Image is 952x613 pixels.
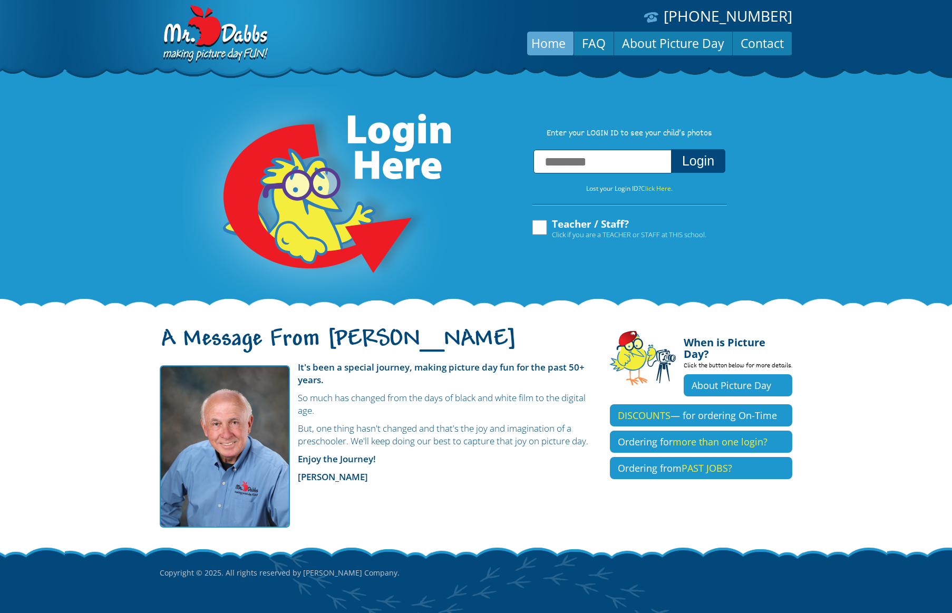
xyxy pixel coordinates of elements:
[160,335,594,357] h1: A Message From [PERSON_NAME]
[531,219,706,239] label: Teacher / Staff?
[618,409,671,422] span: DISCOUNTS
[684,374,792,396] a: About Picture Day
[160,422,594,447] p: But, one thing hasn't changed and that's the joy and imagination of a preschooler. We'll keep doi...
[160,392,594,417] p: So much has changed from the days of black and white film to the digital age.
[641,184,673,193] a: Click Here.
[552,229,706,240] span: Click if you are a TEACHER or STAFF at THIS school.
[523,31,574,56] a: Home
[183,87,453,308] img: Login Here
[682,462,732,474] span: PAST JOBS?
[160,365,290,528] img: Mr. Dabbs
[610,431,792,453] a: Ordering formore than one login?
[610,457,792,479] a: Ordering fromPAST JOBS?
[733,31,792,56] a: Contact
[298,361,585,386] strong: It's been a special journey, making picture day fun for the past 50+ years.
[298,453,376,465] strong: Enjoy the Journey!
[664,6,792,26] a: [PHONE_NUMBER]
[160,5,269,64] img: Dabbs Company
[574,31,614,56] a: FAQ
[521,128,737,140] p: Enter your LOGIN ID to see your child’s photos
[684,330,792,360] h4: When is Picture Day?
[298,471,368,483] strong: [PERSON_NAME]
[671,149,725,173] button: Login
[614,31,732,56] a: About Picture Day
[673,435,768,448] span: more than one login?
[610,404,792,426] a: DISCOUNTS— for ordering On-Time
[521,183,737,194] p: Lost your Login ID?
[684,360,792,374] p: Click the button below for more details.
[160,546,792,600] p: Copyright © 2025. All rights reserved by [PERSON_NAME] Company.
